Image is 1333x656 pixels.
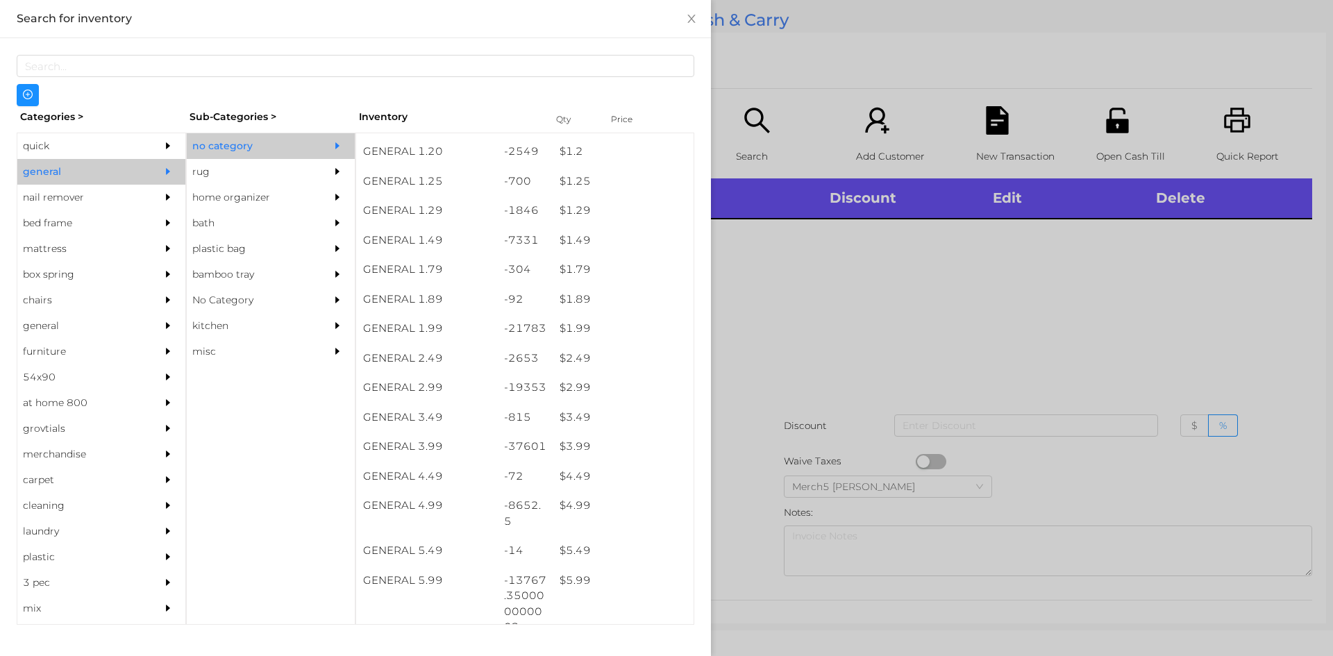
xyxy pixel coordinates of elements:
i: icon: caret-right [163,501,173,510]
div: GENERAL 4.99 [356,491,497,521]
i: icon: caret-right [163,346,173,356]
div: -8652.5 [497,491,553,536]
div: GENERAL 5.99 [356,566,497,596]
div: carpet [17,467,144,493]
i: icon: caret-right [163,449,173,459]
i: icon: caret-right [163,192,173,202]
div: bath [187,210,313,236]
i: icon: caret-right [333,218,342,228]
div: $ 1.29 [553,196,694,226]
div: GENERAL 2.99 [356,373,497,403]
div: GENERAL 4.49 [356,462,497,491]
i: icon: caret-right [163,244,173,253]
div: Categories > [17,106,186,128]
div: GENERAL 1.89 [356,285,497,314]
i: icon: caret-right [333,141,342,151]
div: $ 1.49 [553,226,694,255]
div: mix [17,596,144,621]
button: icon: plus-circle [17,84,39,106]
i: icon: caret-right [163,295,173,305]
div: nail remover [17,185,144,210]
div: GENERAL 3.49 [356,403,497,432]
div: -72 [497,462,553,491]
div: general [17,159,144,185]
i: icon: caret-right [163,141,173,151]
i: icon: caret-right [333,346,342,356]
div: GENERAL 1.29 [356,196,497,226]
div: GENERAL 1.49 [356,226,497,255]
i: icon: caret-right [333,192,342,202]
div: $ 1.2 [553,137,694,167]
div: cleaning [17,493,144,519]
div: Price [607,110,663,129]
div: -14 [497,536,553,566]
div: -815 [497,403,553,432]
i: icon: caret-right [163,423,173,433]
i: icon: caret-right [163,398,173,407]
i: icon: caret-right [333,295,342,305]
div: -37601 [497,432,553,462]
div: home organizer [187,185,313,210]
div: -700 [497,167,553,196]
div: -2653 [497,344,553,373]
div: appliances [17,621,144,647]
div: GENERAL 2.49 [356,344,497,373]
div: rug [187,159,313,185]
div: no category [187,133,313,159]
div: laundry [17,519,144,544]
div: mattress [17,236,144,262]
div: grovtials [17,416,144,441]
div: furniture [17,339,144,364]
div: GENERAL 3.99 [356,432,497,462]
i: icon: caret-right [333,269,342,279]
i: icon: caret-right [333,167,342,176]
div: chairs [17,287,144,313]
div: $ 1.25 [553,167,694,196]
div: Inventory [359,110,539,124]
div: GENERAL 1.99 [356,314,497,344]
div: merchandise [17,441,144,467]
div: Sub-Categories > [186,106,355,128]
div: $ 3.99 [553,432,694,462]
i: icon: caret-right [163,552,173,562]
div: box spring [17,262,144,287]
div: kitchen [187,313,313,339]
i: icon: caret-right [333,321,342,330]
i: icon: caret-right [163,218,173,228]
div: general [17,313,144,339]
div: 54x90 [17,364,144,390]
div: Search for inventory [17,11,694,26]
div: bamboo tray [187,262,313,287]
i: icon: caret-right [163,167,173,176]
div: -1846 [497,196,553,226]
div: $ 4.99 [553,491,694,521]
div: 3 pec [17,570,144,596]
div: $ 1.99 [553,314,694,344]
div: GENERAL 1.20 [356,137,497,167]
div: $ 5.99 [553,566,694,596]
div: GENERAL 1.25 [356,167,497,196]
div: -19353 [497,373,553,403]
div: -92 [497,285,553,314]
i: icon: caret-right [163,526,173,536]
div: plastic [17,544,144,570]
i: icon: caret-right [163,475,173,485]
i: icon: caret-right [163,372,173,382]
i: icon: close [686,13,697,24]
i: icon: caret-right [163,321,173,330]
div: at home 800 [17,390,144,416]
div: $ 2.49 [553,344,694,373]
i: icon: caret-right [163,603,173,613]
div: -13767.350000000002 [497,566,553,642]
div: -7331 [497,226,553,255]
i: icon: caret-right [163,578,173,587]
i: icon: caret-right [163,269,173,279]
input: Search... [17,55,694,77]
div: $ 1.79 [553,255,694,285]
div: $ 4.49 [553,462,694,491]
div: GENERAL 5.49 [356,536,497,566]
div: quick [17,133,144,159]
div: -21783 [497,314,553,344]
div: GENERAL 1.79 [356,255,497,285]
div: -304 [497,255,553,285]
